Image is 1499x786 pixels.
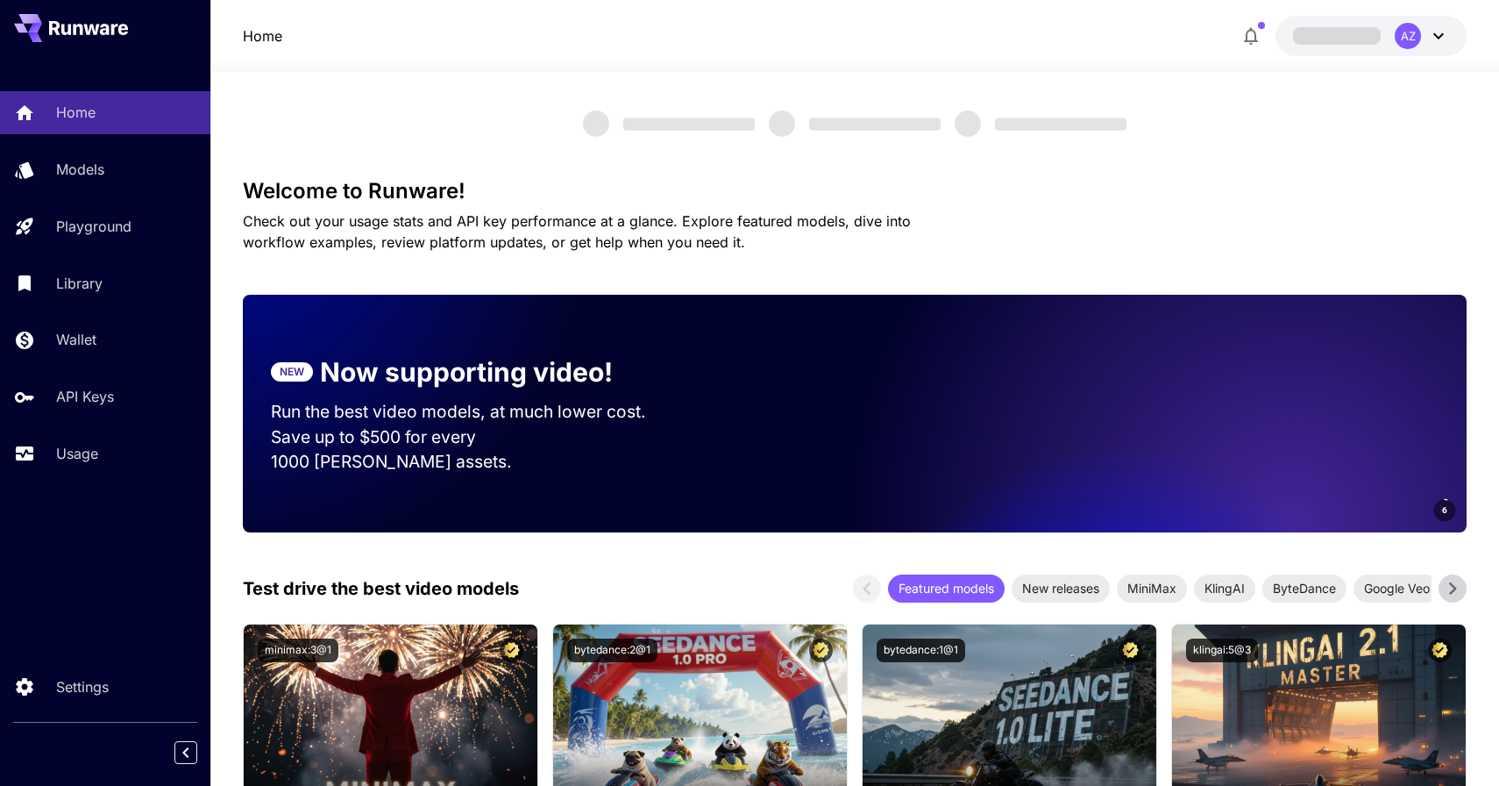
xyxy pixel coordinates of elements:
[56,273,103,294] p: Library
[56,216,131,237] p: Playground
[258,639,338,662] button: minimax:3@1
[56,102,96,123] p: Home
[271,425,679,475] p: Save up to $500 for every 1000 [PERSON_NAME] assets.
[188,737,210,768] div: Collapse sidebar
[1442,504,1447,517] span: 6
[56,329,96,350] p: Wallet
[1186,639,1258,662] button: klingai:5@3
[1353,579,1440,597] span: Google Veo
[1012,579,1110,597] span: New releases
[243,212,911,251] span: Check out your usage stats and API key performance at a glance. Explore featured models, dive int...
[1119,639,1142,662] button: Certified Model – Vetted for best performance and includes a commercial license.
[280,364,304,380] p: NEW
[1262,579,1346,597] span: ByteDance
[1012,575,1110,603] div: New releases
[271,399,679,425] p: Run the best video models, at much lower cost.
[1194,575,1255,603] div: KlingAI
[877,639,965,662] button: bytedance:1@1
[1117,579,1187,597] span: MiniMax
[56,386,114,407] p: API Keys
[1353,575,1440,603] div: Google Veo
[809,639,833,662] button: Certified Model – Vetted for best performance and includes a commercial license.
[888,579,1005,597] span: Featured models
[1395,23,1421,49] div: AZ
[243,25,282,46] a: Home
[500,639,523,662] button: Certified Model – Vetted for best performance and includes a commercial license.
[243,575,519,602] p: Test drive the best video models
[567,639,657,662] button: bytedance:2@1
[243,179,1467,204] h3: Welcome to Runware!
[56,443,98,464] p: Usage
[1194,579,1255,597] span: KlingAI
[56,676,109,697] p: Settings
[1275,16,1467,56] button: AZ
[243,25,282,46] nav: breadcrumb
[1117,575,1187,603] div: MiniMax
[320,353,613,392] p: Now supporting video!
[1262,575,1346,603] div: ByteDance
[174,741,197,764] button: Collapse sidebar
[56,159,104,180] p: Models
[888,575,1005,603] div: Featured models
[1428,639,1452,662] button: Certified Model – Vetted for best performance and includes a commercial license.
